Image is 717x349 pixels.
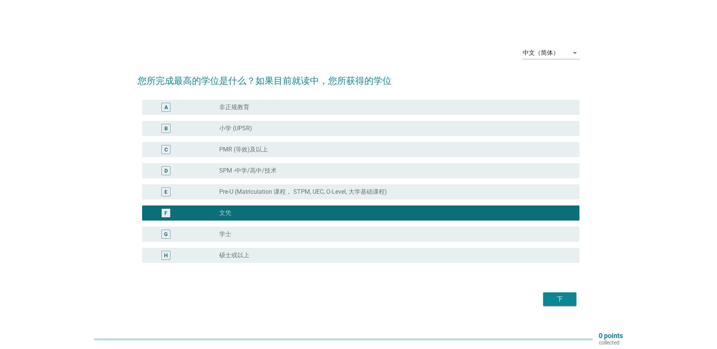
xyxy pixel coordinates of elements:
[570,48,579,57] i: arrow_drop_down
[219,103,249,111] label: 非正规教育
[164,230,168,238] div: G
[599,332,623,339] p: 0 points
[219,209,231,217] label: 文凭
[164,252,168,259] div: H
[599,339,623,346] p: collected
[138,66,579,88] h2: 您所完成最高的学位是什么？如果目前就读中，您所获得的学位
[523,49,559,56] div: 中文（简体）
[219,252,249,259] label: 硕士或以上
[164,209,167,217] div: F
[164,125,168,133] div: B
[164,103,168,111] div: A
[219,167,277,174] label: SPM -中学/高中/技术
[219,230,231,238] label: 学士
[164,146,168,154] div: C
[543,292,576,306] button: 下
[549,295,570,304] div: 下
[219,125,252,132] label: 小学 (UPSR)
[164,167,168,175] div: D
[164,188,167,196] div: E
[219,146,268,153] label: PMR (等效)及以上
[219,188,387,196] label: Pre-U (Matriculation 课程， STPM, UEC, O-Level, 大学基础课程)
